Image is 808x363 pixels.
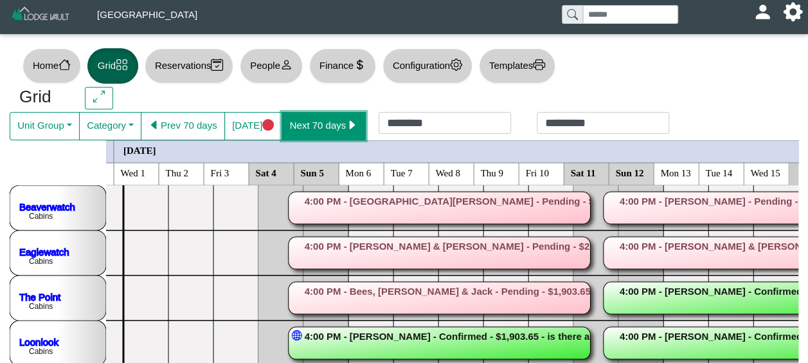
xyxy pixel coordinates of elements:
button: Configurationgear [382,48,472,84]
a: Eaglewatch [19,246,69,257]
input: Check out [537,112,669,134]
svg: person [280,59,292,71]
text: Fri 3 [211,167,229,178]
text: Wed 8 [436,167,460,178]
text: Cabins [29,302,53,311]
text: Wed 15 [751,167,780,178]
button: Financecurrency dollar [309,48,376,84]
button: [DATE]circle fill [224,112,282,140]
text: Tue 7 [391,167,413,178]
img: Z [10,5,71,28]
text: [DATE] [123,145,156,155]
svg: grid [116,59,128,71]
svg: gear [450,59,462,71]
button: Gridgrid [87,48,138,84]
text: Mon 13 [661,167,691,178]
svg: caret right fill [346,119,358,131]
h3: Grid [19,87,66,107]
svg: printer [533,59,545,71]
button: caret left fillPrev 70 days [141,112,225,140]
button: Unit Group [10,112,80,140]
a: Loonlook [19,336,58,347]
button: Reservationscalendar2 check [145,48,233,84]
text: Wed 1 [121,167,145,178]
text: Cabins [29,347,53,356]
button: Category [79,112,141,140]
svg: circle fill [262,119,274,131]
text: Thu 2 [166,167,188,178]
svg: arrows angle expand [93,91,105,103]
svg: search [567,9,577,19]
input: Check in [379,112,511,134]
svg: currency dollar [354,59,366,71]
a: The Point [19,291,61,302]
button: arrows angle expand [85,87,112,110]
text: Fri 10 [526,167,549,178]
text: Cabins [29,212,53,221]
svg: caret left fill [148,119,161,131]
text: Sat 11 [571,167,596,178]
text: Tue 14 [706,167,733,178]
text: Thu 9 [481,167,503,178]
svg: gear fill [788,7,798,17]
text: Sun 5 [301,167,324,178]
svg: person fill [758,7,768,17]
text: Mon 6 [346,167,372,178]
text: Sat 4 [256,167,277,178]
button: Templatesprinter [479,48,555,84]
button: Next 70 dayscaret right fill [282,112,366,140]
a: Beaverwatch [19,201,75,212]
svg: calendar2 check [211,59,223,71]
text: Cabins [29,257,53,266]
button: Homehouse [22,48,81,84]
button: Peopleperson [240,48,302,84]
svg: house [58,59,71,71]
text: Sun 12 [616,167,644,178]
